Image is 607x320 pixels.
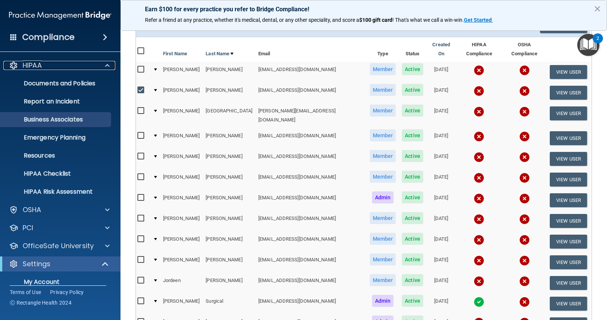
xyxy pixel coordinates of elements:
a: Settings [9,259,109,268]
span: Active [402,274,423,286]
button: View User [550,255,587,269]
span: Member [370,233,396,245]
td: [DATE] [426,190,456,211]
a: HIPAA [9,61,110,70]
span: Active [402,171,423,183]
span: Member [370,171,396,183]
h4: Compliance [22,32,75,42]
img: cross.ca9f0e7f.svg [519,86,530,96]
td: [PERSON_NAME] [160,62,203,82]
span: Active [402,129,423,141]
td: [PERSON_NAME] [160,231,203,252]
td: [DATE] [426,82,456,103]
th: OSHA Compliance [502,37,547,62]
img: cross.ca9f0e7f.svg [519,173,530,183]
span: Active [402,253,423,265]
td: [PERSON_NAME] [160,293,203,314]
button: View User [550,86,587,100]
span: Active [402,191,423,203]
td: Jordeen [160,273,203,293]
td: [DATE] [426,231,456,252]
td: [PERSON_NAME] [160,190,203,211]
img: cross.ca9f0e7f.svg [474,152,484,162]
a: Created On [429,40,453,58]
td: [DATE] [426,62,456,82]
button: View User [550,65,587,79]
span: Member [370,150,396,162]
td: [EMAIL_ADDRESS][DOMAIN_NAME] [255,82,367,103]
span: Member [370,212,396,224]
span: Member [370,63,396,75]
td: [EMAIL_ADDRESS][DOMAIN_NAME] [255,169,367,190]
a: Get Started [464,17,493,23]
button: View User [550,297,587,311]
p: OSHA [23,205,41,214]
th: HIPAA Compliance [456,37,502,62]
span: Active [402,84,423,96]
td: [PERSON_NAME] [203,211,255,231]
td: [PERSON_NAME] [203,128,255,149]
td: [PERSON_NAME] [160,149,203,169]
td: [PERSON_NAME] [160,103,203,128]
td: [PERSON_NAME][EMAIL_ADDRESS][DOMAIN_NAME] [255,103,367,128]
button: View User [550,193,587,207]
td: [EMAIL_ADDRESS][DOMAIN_NAME] [255,293,367,314]
button: Close [594,3,601,15]
img: cross.ca9f0e7f.svg [519,255,530,266]
td: [EMAIL_ADDRESS][DOMAIN_NAME] [255,62,367,82]
strong: Get Started [464,17,492,23]
td: [PERSON_NAME] [203,252,255,273]
button: View User [550,152,587,166]
img: cross.ca9f0e7f.svg [519,214,530,224]
span: Member [370,84,396,96]
td: [DATE] [426,211,456,231]
img: cross.ca9f0e7f.svg [474,86,484,96]
td: [PERSON_NAME] [160,82,203,103]
div: 2 [596,38,599,48]
img: cross.ca9f0e7f.svg [519,297,530,307]
th: Type [367,37,399,62]
button: View User [550,276,587,290]
span: Active [402,295,423,307]
a: OfficeSafe University [9,241,110,250]
img: PMB logo [9,8,111,23]
span: Member [370,105,396,117]
p: Emergency Planning [5,134,108,141]
span: ! That's what we call a win-win. [392,17,464,23]
td: [GEOGRAPHIC_DATA] [203,103,255,128]
p: Settings [23,259,50,268]
td: [EMAIL_ADDRESS][DOMAIN_NAME] [255,211,367,231]
th: Status [399,37,426,62]
button: View User [550,235,587,249]
td: [PERSON_NAME] [203,190,255,211]
td: Surgical [203,293,255,314]
img: cross.ca9f0e7f.svg [519,106,530,117]
span: Active [402,212,423,224]
td: [DATE] [426,293,456,314]
img: cross.ca9f0e7f.svg [474,255,484,266]
span: Member [370,274,396,286]
span: Admin [372,295,394,307]
p: HIPAA Risk Assessment [5,188,108,196]
img: cross.ca9f0e7f.svg [519,235,530,245]
a: Privacy Policy [50,288,84,296]
img: cross.ca9f0e7f.svg [474,235,484,245]
span: Active [402,150,423,162]
img: cross.ca9f0e7f.svg [519,152,530,162]
span: Active [402,233,423,245]
a: Last Name [206,49,233,58]
a: Terms of Use [10,288,41,296]
a: OSHA [9,205,110,214]
td: [DATE] [426,128,456,149]
th: Email [255,37,367,62]
img: cross.ca9f0e7f.svg [519,193,530,204]
img: cross.ca9f0e7f.svg [474,131,484,142]
td: [DATE] [426,252,456,273]
img: cross.ca9f0e7f.svg [519,131,530,142]
p: Resources [5,152,108,159]
td: [EMAIL_ADDRESS][DOMAIN_NAME] [255,128,367,149]
td: [PERSON_NAME] [203,82,255,103]
span: Ⓒ Rectangle Health 2024 [10,299,72,306]
td: [PERSON_NAME] [203,231,255,252]
td: [PERSON_NAME] [203,273,255,293]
